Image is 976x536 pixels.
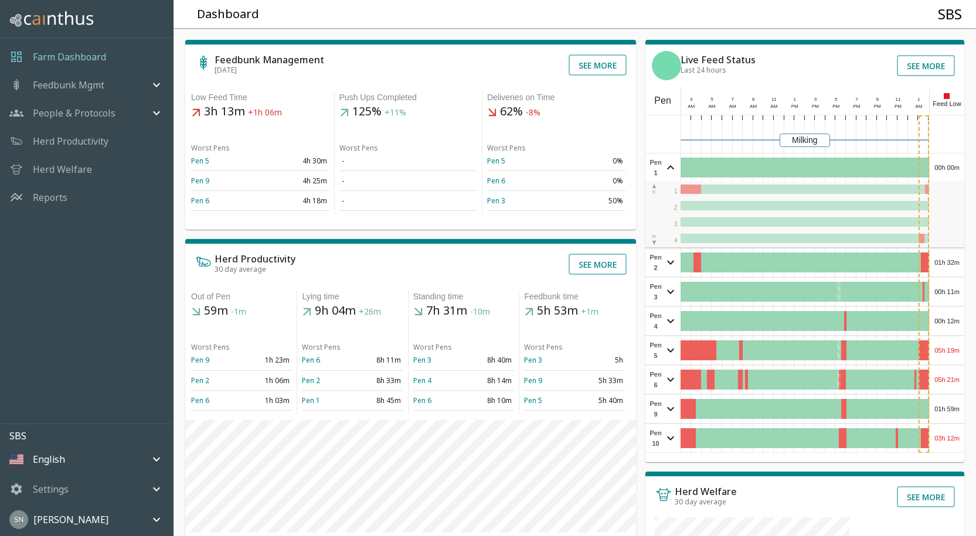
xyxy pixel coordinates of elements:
td: 4h 30m [260,151,329,171]
a: Herd Productivity [33,134,108,148]
h6: Live Feed Status [681,55,756,64]
h5: 62% [487,104,625,120]
div: Feed Low [929,87,964,115]
h6: Feedbunk Management [215,55,324,64]
span: AM [709,104,716,109]
span: 30 day average [215,264,266,274]
td: 8h 10m [464,390,514,410]
a: Pen 1 [302,395,320,405]
td: 8h 33m [353,370,403,390]
td: 0% [556,171,625,191]
a: Pen 6 [191,395,209,405]
a: Pen 6 [487,176,505,186]
span: PM [853,104,860,109]
h5: 5h 53m [524,303,625,319]
span: AM [770,104,777,109]
span: Pen 4 [648,310,664,332]
span: PM [895,104,902,109]
a: Pen 3 [413,355,431,365]
button: See more [897,55,955,76]
td: - [339,191,478,211]
a: Pen 6 [413,395,431,405]
span: Pen 9 [648,398,664,419]
span: Pen 3 [648,281,664,302]
span: AM [688,104,695,109]
td: 5h [574,350,625,370]
a: Pen 5 [191,156,209,166]
p: [PERSON_NAME] [33,513,108,527]
h5: 125% [339,104,478,120]
a: Pen 6 [191,196,209,206]
h5: Dashboard [197,6,259,22]
div: 5 [831,96,841,103]
td: 1h 03m [242,390,292,410]
td: 8h 45m [353,390,403,410]
div: 00h 11m [930,278,964,306]
span: PM [791,104,798,109]
td: 50% [556,191,625,211]
div: 3 [810,96,821,103]
div: 7 [727,96,738,103]
div: Deliveries on Time [487,91,625,104]
h5: 3h 13m [191,104,329,120]
td: 5h 40m [574,390,625,410]
td: 0% [556,151,625,171]
td: 1h 23m [242,350,292,370]
div: 7 [852,96,862,103]
p: People & Protocols [33,106,115,120]
span: [DATE] [215,65,237,75]
td: 4h 25m [260,171,329,191]
div: 11 [893,96,903,103]
span: Worst Pens [413,342,452,352]
td: 5h 33m [574,370,625,390]
p: Herd Welfare [33,162,92,176]
div: Low Feed Time [191,91,329,104]
p: English [33,452,65,466]
a: Pen 5 [487,156,505,166]
p: SBS [9,429,173,443]
h6: Herd Welfare [675,487,737,496]
span: Pen 2 [648,252,664,273]
span: Pen 6 [648,369,664,390]
div: 01h 32m [930,248,964,276]
td: 8h 11m [353,350,403,370]
span: PM [812,104,819,109]
img: 45cffdf61066f8072b93f09263145446 [9,510,28,529]
span: +1m [581,306,598,317]
p: Settings [33,482,69,496]
td: 4h 18m [260,191,329,211]
div: Standing time [413,291,514,303]
div: 00h 12m [930,307,964,335]
span: PM [874,104,881,109]
h5: 9h 04m [302,303,403,319]
div: E [651,183,657,196]
td: 8h 40m [464,350,514,370]
div: Out of Pen [191,291,292,303]
span: +1h 06m [248,107,282,118]
span: 1 [674,188,678,194]
div: Pen [645,87,681,115]
span: Last 24 hours [681,65,726,75]
span: -8% [526,107,540,118]
a: Pen 9 [524,375,542,385]
span: Pen 1 [648,157,664,178]
button: See more [569,54,627,76]
span: -1m [231,306,246,317]
span: 4 [674,237,678,244]
div: 9 [748,96,759,103]
button: See more [569,254,627,275]
div: 00h 00m [930,153,964,182]
div: 05h 21m [930,366,964,394]
a: Pen 2 [302,375,320,385]
span: 3 [674,221,678,227]
span: AM [729,104,736,109]
div: 05h 19m [930,336,964,364]
a: Pen 2 [191,375,209,385]
div: 11 [769,96,780,103]
div: 3 [686,96,696,103]
a: Pen 6 [302,355,320,365]
span: +11% [385,107,406,118]
span: 2 [674,204,678,211]
div: 5 [707,96,717,103]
